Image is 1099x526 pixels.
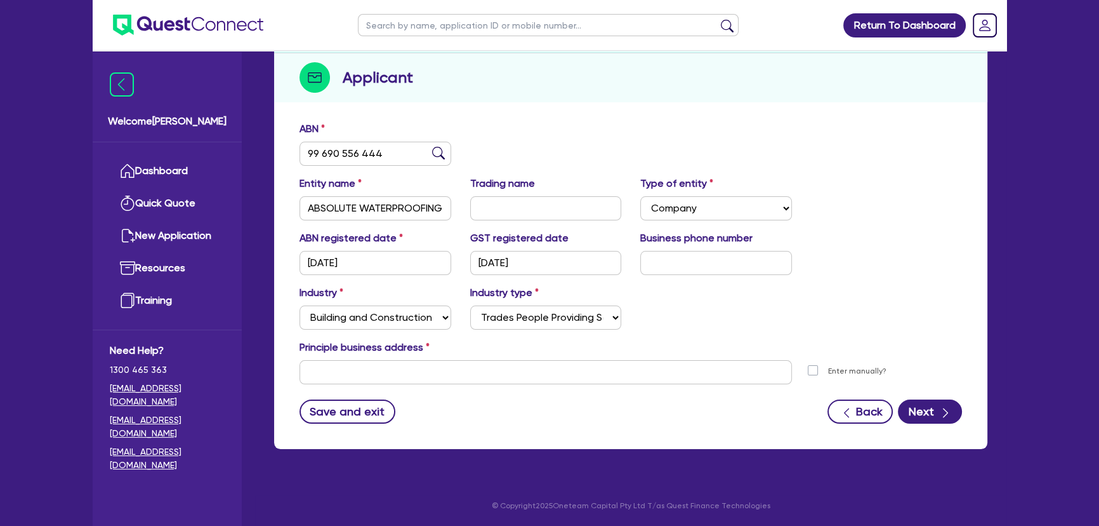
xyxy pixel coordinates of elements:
[110,414,225,440] a: [EMAIL_ADDRESS][DOMAIN_NAME]
[120,196,135,211] img: quick-quote
[358,14,739,36] input: Search by name, application ID or mobile number...
[108,114,227,129] span: Welcome [PERSON_NAME]
[120,293,135,308] img: training
[265,500,996,511] p: © Copyright 2025 Oneteam Capital Pty Ltd T/as Quest Finance Technologies
[110,252,225,285] a: Resources
[110,155,225,187] a: Dashboard
[299,176,362,191] label: Entity name
[470,285,539,300] label: Industry type
[827,400,893,424] button: Back
[640,176,713,191] label: Type of entity
[120,260,135,276] img: resources
[968,9,1001,42] a: Dropdown toggle
[470,251,622,275] input: DD / MM / YYYY
[843,13,966,37] a: Return To Dashboard
[110,72,134,97] img: icon-menu-close
[299,121,325,137] label: ABN
[640,231,753,246] label: Business phone number
[470,176,535,191] label: Trading name
[110,343,225,358] span: Need Help?
[828,365,886,377] label: Enter manually?
[113,15,263,36] img: quest-connect-logo-blue
[299,285,343,300] label: Industry
[110,187,225,220] a: Quick Quote
[110,285,225,317] a: Training
[110,220,225,252] a: New Application
[299,340,430,355] label: Principle business address
[110,382,225,408] a: [EMAIL_ADDRESS][DOMAIN_NAME]
[299,231,403,246] label: ABN registered date
[343,66,413,89] h2: Applicant
[110,445,225,472] a: [EMAIL_ADDRESS][DOMAIN_NAME]
[299,400,395,424] button: Save and exit
[120,228,135,243] img: new-application
[299,62,330,93] img: step-icon
[470,231,569,246] label: GST registered date
[299,251,451,275] input: DD / MM / YYYY
[898,400,962,424] button: Next
[110,363,225,377] span: 1300 465 363
[432,147,445,159] img: abn-lookup icon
